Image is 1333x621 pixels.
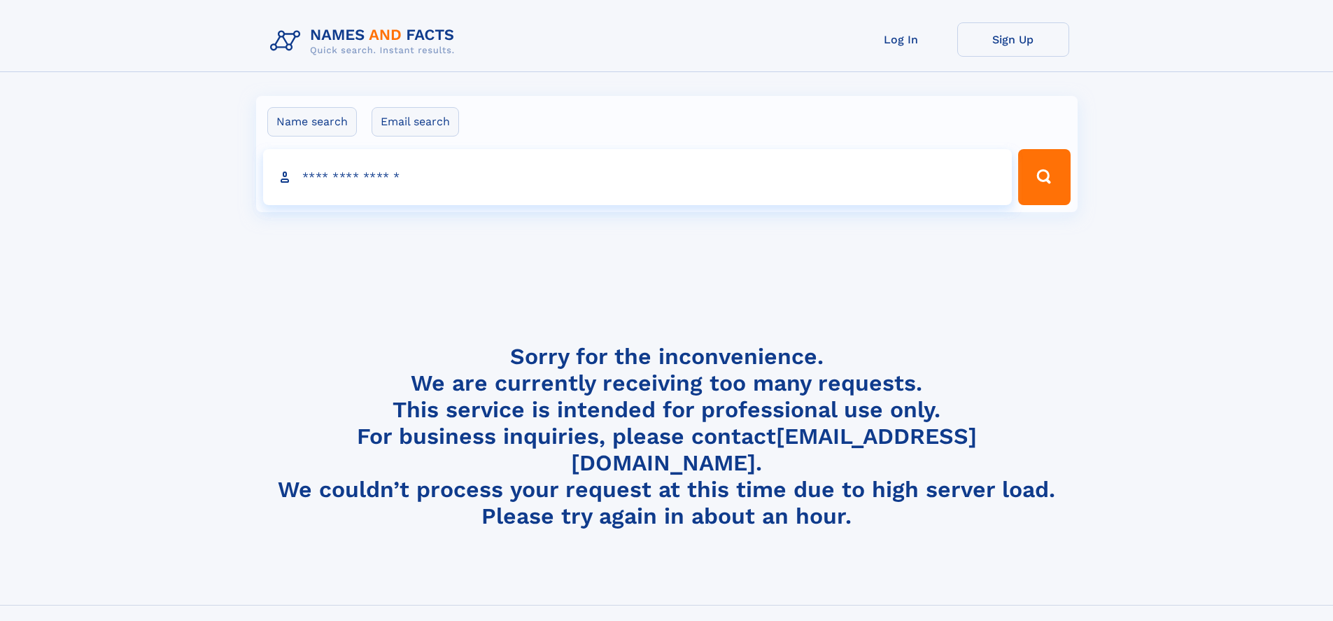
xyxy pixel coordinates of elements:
[845,22,957,57] a: Log In
[265,343,1069,530] h4: Sorry for the inconvenience. We are currently receiving too many requests. This service is intend...
[265,22,466,60] img: Logo Names and Facts
[263,149,1013,205] input: search input
[1018,149,1070,205] button: Search Button
[957,22,1069,57] a: Sign Up
[571,423,977,476] a: [EMAIL_ADDRESS][DOMAIN_NAME]
[267,107,357,137] label: Name search
[372,107,459,137] label: Email search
